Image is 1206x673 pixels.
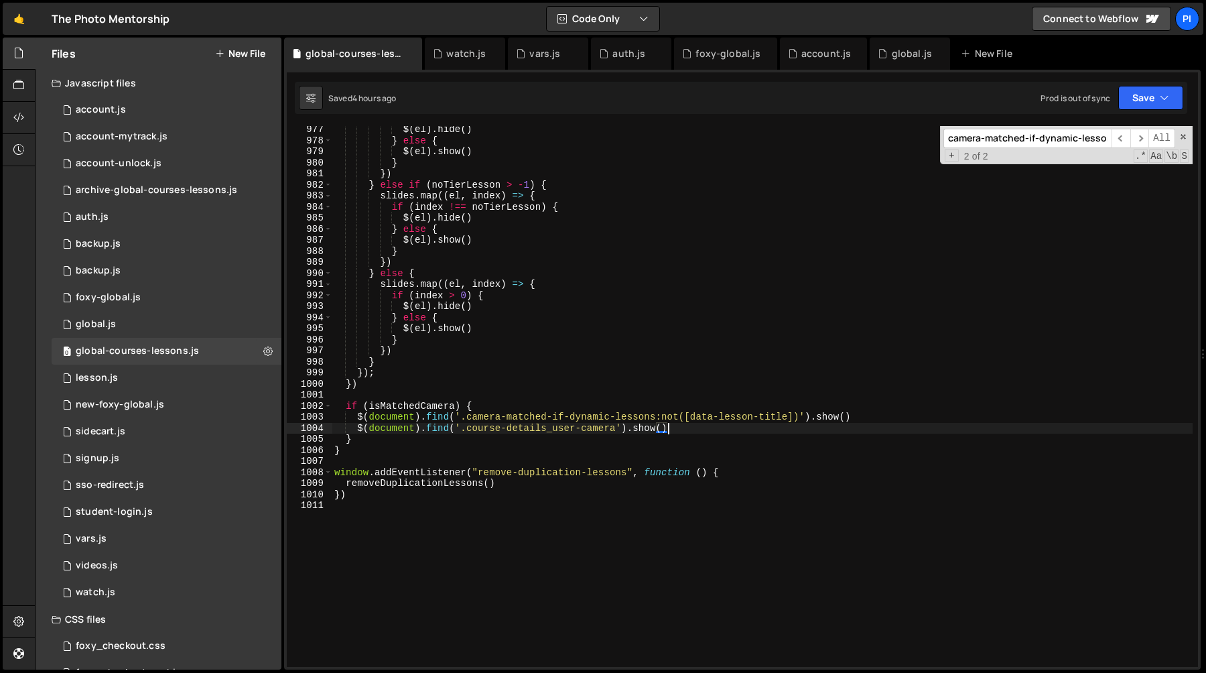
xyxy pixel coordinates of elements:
div: The Photo Mentorship [52,11,170,27]
div: auth.js [612,47,645,60]
div: 13533/46953.js [52,499,281,526]
div: backup.js [76,265,121,277]
div: Saved [328,93,397,104]
div: global-courses-lessons.js [306,47,406,60]
div: 13533/47004.js [52,472,281,499]
span: Search In Selection [1180,149,1189,163]
button: Save [1118,86,1183,110]
div: 13533/35364.js [52,445,281,472]
div: Prod is out of sync [1041,93,1110,104]
div: foxy-global.js [76,292,141,304]
div: 999 [287,367,332,379]
span: Alt-Enter [1148,129,1175,148]
div: account.js [76,104,126,116]
div: 984 [287,202,332,213]
div: 1000 [287,379,332,390]
div: 977 [287,124,332,135]
span: Toggle Replace mode [945,149,959,162]
div: 990 [287,268,332,280]
div: backup.js [76,238,121,250]
input: Search for [943,129,1112,148]
div: 998 [287,357,332,368]
div: 993 [287,301,332,312]
div: 997 [287,345,332,357]
div: 13533/35292.js [52,338,281,365]
span: CaseSensitive Search [1149,149,1163,163]
div: global-courses-lessons.js [76,345,199,357]
a: Pi [1175,7,1199,31]
div: account-unlock.js [76,158,161,170]
div: watch.js [76,587,115,599]
span: Whole Word Search [1164,149,1179,163]
div: 978 [287,135,332,147]
div: 13533/39483.js [52,311,281,338]
div: foxy_checkout.css [76,640,165,652]
div: 1005 [287,434,332,445]
div: 4 hours ago [352,93,397,104]
div: student-login.js [76,506,153,518]
div: 13533/40053.js [52,391,281,418]
div: new-foxy-global.js [76,399,164,411]
div: account.js [801,47,852,60]
div: 987 [287,235,332,246]
span: RegExp Search [1134,149,1148,163]
div: 1010 [287,489,332,501]
div: archive-global-courses-lessons.js [76,184,237,196]
div: vars.js [529,47,560,60]
div: 13533/45030.js [52,257,281,284]
div: 1002 [287,401,332,412]
div: 989 [287,257,332,268]
span: 2 of 2 [959,151,994,162]
button: Code Only [547,7,659,31]
div: 980 [287,158,332,169]
div: 988 [287,246,332,257]
a: Connect to Webflow [1032,7,1171,31]
div: 1008 [287,467,332,479]
div: 1011 [287,500,332,511]
span: ​ [1130,129,1149,148]
div: 1003 [287,412,332,423]
button: New File [215,48,265,59]
div: watch.js [446,47,486,60]
span: 0 [63,347,71,358]
div: 1007 [287,456,332,467]
span: ​ [1112,129,1130,148]
div: 13533/38507.css [52,633,281,660]
div: sidecart.js [76,426,125,438]
div: 13533/45031.js [52,231,281,257]
div: 13533/38978.js [52,526,281,552]
div: 13533/38628.js [52,123,281,150]
div: 13533/41206.js [52,150,281,177]
div: Javascript files [36,70,281,97]
div: signup.js [76,452,119,465]
a: 🤙 [3,3,36,35]
div: 982 [287,180,332,191]
div: 1004 [287,423,332,434]
div: 13533/42246.js [52,552,281,579]
div: 13533/43968.js [52,177,281,204]
div: 985 [287,212,332,224]
div: CSS files [36,606,281,633]
div: lesson.js [76,372,118,384]
div: 13533/34034.js [52,204,281,231]
div: 1001 [287,389,332,401]
div: 992 [287,290,332,302]
div: 13533/35472.js [52,365,281,391]
div: 13533/34219.js [52,284,281,311]
div: 996 [287,334,332,346]
div: 981 [287,168,332,180]
div: sso-redirect.js [76,479,144,491]
div: foxy-global.js [695,47,760,60]
h2: Files [52,46,76,61]
div: 1009 [287,478,332,489]
div: 991 [287,279,332,290]
div: 13533/43446.js [52,418,281,445]
div: 986 [287,224,332,235]
div: global.js [76,318,116,330]
div: 979 [287,146,332,158]
div: 1006 [287,445,332,456]
div: 995 [287,323,332,334]
div: vars.js [76,533,107,545]
div: videos.js [76,560,118,572]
